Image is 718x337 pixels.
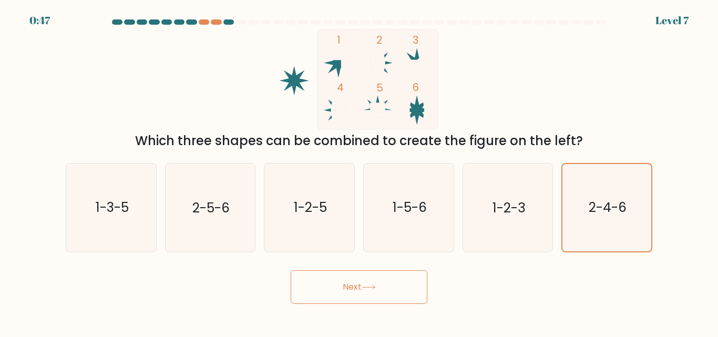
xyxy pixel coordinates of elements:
[655,13,689,28] div: Level 7
[413,33,418,47] tspan: 3
[192,199,230,217] text: 2-5-6
[95,199,128,217] text: 1-3-5
[337,80,344,95] tspan: 4
[29,13,50,28] div: 0:47
[493,199,525,217] text: 1-2-3
[392,199,426,217] text: 1-5-6
[589,199,627,217] text: 2-4-6
[376,33,382,47] tspan: 2
[291,270,427,304] button: Next
[376,80,383,95] tspan: 5
[294,199,327,217] text: 1-2-5
[413,80,419,95] tspan: 6
[337,33,341,47] tspan: 1
[72,131,646,150] div: Which three shapes can be combined to create the figure on the left?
